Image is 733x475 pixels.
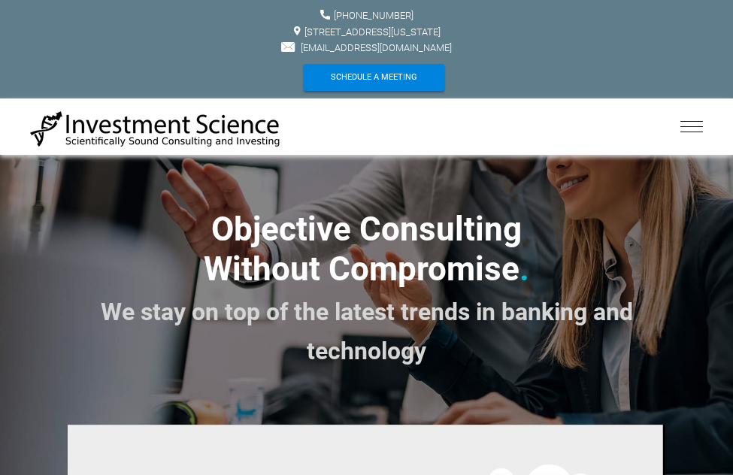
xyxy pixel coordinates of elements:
a: [STREET_ADDRESS][US_STATE]​ [304,26,441,38]
font: We stay on top of the latest trends in banking and technology [101,298,633,366]
a: [EMAIL_ADDRESS][DOMAIN_NAME] [301,42,452,53]
a: Schedule A Meeting [304,64,444,91]
span: Schedule A Meeting [331,64,417,91]
font: . [519,250,529,289]
a: [PHONE_NUMBER] [334,10,413,21]
strong: ​Objective Consulting ​Without Compromise [204,210,522,289]
img: Investment Science | NYC Consulting Services [30,110,281,148]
